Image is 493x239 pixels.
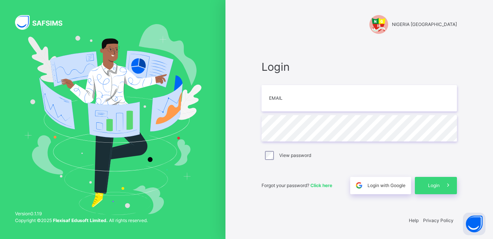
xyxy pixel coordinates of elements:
label: View password [279,152,311,159]
span: Forgot your password? [262,183,332,188]
span: Copyright © 2025 All rights reserved. [15,218,148,223]
a: Click here [310,183,332,188]
a: Privacy Policy [423,218,454,223]
button: Open asap [463,213,485,235]
span: Login [262,59,457,75]
span: Login with Google [367,182,405,189]
strong: Flexisaf Edusoft Limited. [53,218,108,223]
a: Help [409,218,419,223]
span: Version 0.1.19 [15,210,148,217]
img: Hero Image [24,24,201,215]
img: SAFSIMS Logo [15,15,71,30]
span: Login [428,182,440,189]
span: NIGERIA [GEOGRAPHIC_DATA] [392,21,457,28]
img: google.396cfc9801f0270233282035f929180a.svg [355,181,363,190]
